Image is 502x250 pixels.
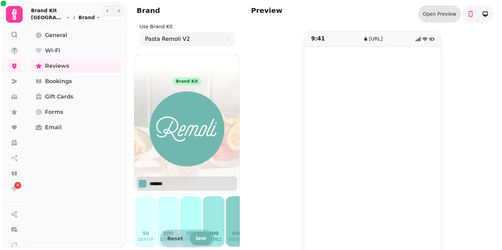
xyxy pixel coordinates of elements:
[7,182,21,196] a: 4
[25,25,127,247] nav: Tabs
[134,85,240,172] img: aHR0cHM6Ly9maWxlcy5zdGFtcGVkZS5haS9iMDBhOGU2Yi0wM2RkLTQ3OGEtYTkxNC1hYjZhMGYxNGQ5MWYvbWVkaWEvNzA4Y...
[45,62,69,70] span: Reviews
[162,234,189,243] button: Reset
[226,196,248,247] button: 40086d0c9
[138,179,147,188] button: Select color
[31,44,121,58] a: Wi-Fi
[45,123,62,132] span: Email
[45,46,60,55] span: Wi-Fi
[180,196,201,247] button: 200b8fffc
[137,6,160,15] h2: Brand
[31,105,121,119] a: Forms
[311,35,347,43] p: 9:41
[251,6,282,22] h2: Preview
[31,120,121,134] a: Email
[45,77,72,86] span: Bookings
[369,35,383,42] p: [URL]
[135,196,156,247] button: 50deffff
[31,74,121,88] a: Bookings
[158,196,178,247] button: 100d1ffff
[190,231,212,245] button: Save
[167,236,183,241] span: Reset
[145,35,190,43] p: Pasta Remoli V2
[423,10,456,17] div: Open Preview
[45,108,63,116] span: Forms
[137,177,237,191] div: Select color
[478,7,492,21] button: toggle-phone
[464,7,478,21] button: toggle-phone
[139,24,173,29] label: Use Brand Kit
[31,90,121,104] a: Gift Cards
[196,236,206,241] span: Save
[173,78,201,85] div: Brand kit
[418,6,461,22] a: Open Preview
[17,183,19,188] span: 4
[31,59,121,73] a: Reviews
[45,93,73,101] span: Gift Cards
[203,196,225,247] button: 3009ee9e2
[45,31,67,39] span: General
[31,28,121,42] a: General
